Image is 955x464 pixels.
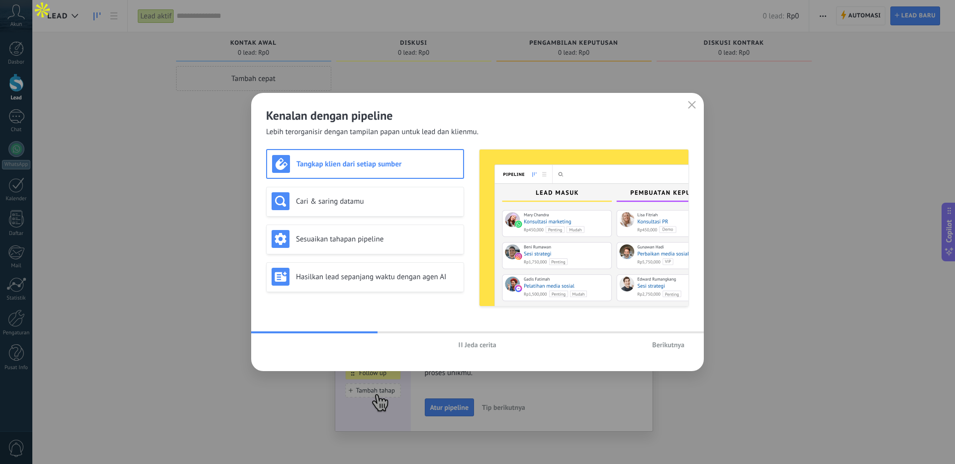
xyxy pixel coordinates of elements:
[296,159,458,169] h3: Tangkap klien dari setiap sumber
[296,197,459,206] h3: Cari & saring datamu
[266,127,478,137] span: Lebih terorganisir dengan tampilan papan untuk lead dan klienmu.
[266,108,689,123] h2: Kenalan dengan pipeline
[652,341,684,348] span: Berikutnya
[296,234,459,244] h3: Sesuaikan tahapan pipeline
[648,337,689,352] button: Berikutnya
[296,272,459,282] h3: Hasilkan lead sepanjang waktu dengan agen AI
[454,337,500,352] button: Jeda cerita
[465,341,496,348] span: Jeda cerita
